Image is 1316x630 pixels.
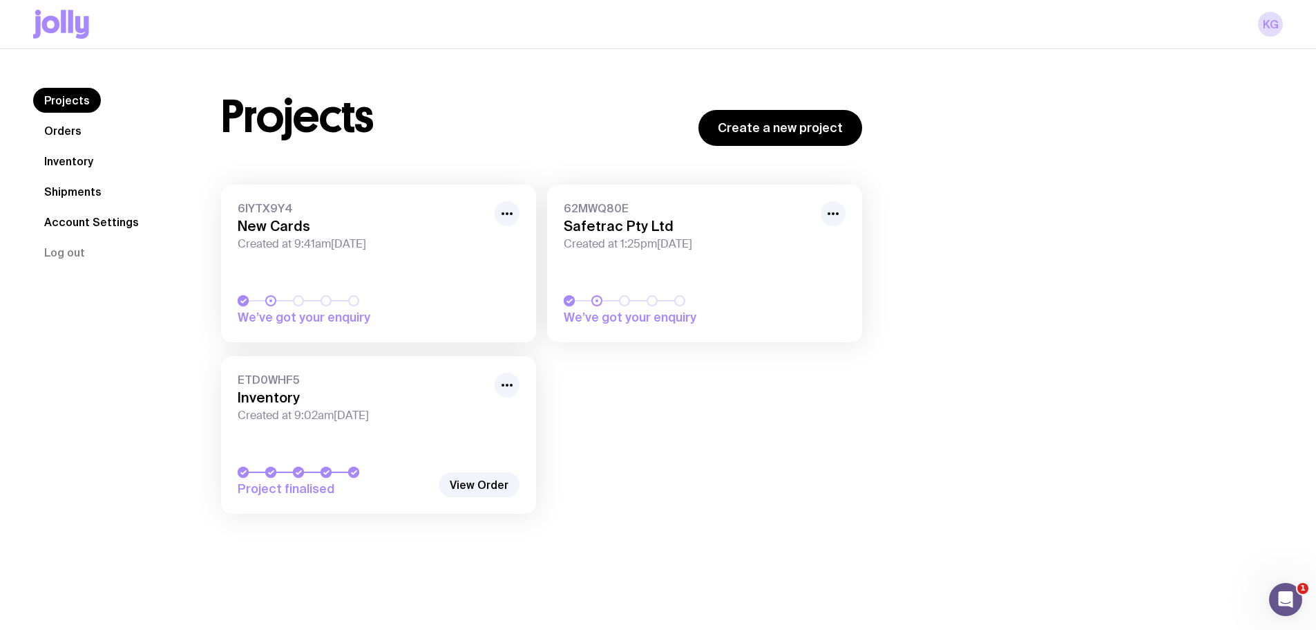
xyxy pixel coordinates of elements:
h3: Inventory [238,389,486,406]
span: 62MWQ80E [564,201,812,215]
span: Created at 9:41am[DATE] [238,237,486,251]
a: 6IYTX9Y4New CardsCreated at 9:41am[DATE]We’ve got your enquiry [221,185,536,342]
h3: Safetrac Pty Ltd [564,218,812,234]
a: Inventory [33,149,104,174]
a: 62MWQ80ESafetrac Pty LtdCreated at 1:25pm[DATE]We’ve got your enquiry [547,185,862,342]
a: KG [1258,12,1283,37]
button: Log out [33,240,96,265]
span: We’ve got your enquiry [564,309,757,326]
span: Created at 1:25pm[DATE] [564,237,812,251]
span: ETD0WHF5 [238,373,486,387]
a: Account Settings [33,210,150,234]
span: Project finalised [238,481,431,497]
span: 6IYTX9Y4 [238,201,486,215]
span: We’ve got your enquiry [238,309,431,326]
a: Orders [33,118,93,143]
a: ETD0WHF5InventoryCreated at 9:02am[DATE]Project finalised [221,356,536,514]
a: Create a new project [698,110,862,146]
a: Projects [33,88,101,113]
h3: New Cards [238,218,486,234]
iframe: Intercom live chat [1269,583,1302,616]
span: 1 [1297,583,1308,594]
h1: Projects [221,95,374,139]
a: View Order [439,472,519,497]
a: Shipments [33,179,113,204]
span: Created at 9:02am[DATE] [238,409,486,423]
